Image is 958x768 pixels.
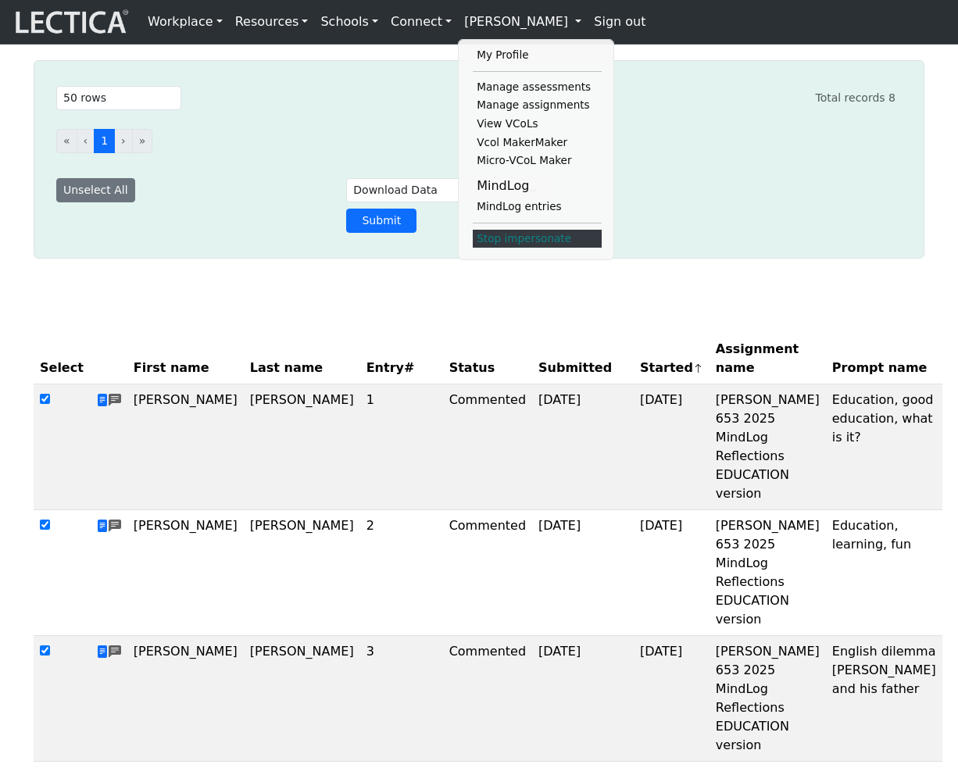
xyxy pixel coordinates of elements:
[360,384,443,510] td: 1
[96,393,109,408] span: view
[473,96,602,115] a: Manage assignments
[710,636,826,762] td: [PERSON_NAME] 653 2025 MindLog Reflections EDUCATION version
[473,46,602,65] a: My Profile
[473,134,602,152] a: Vcol MakerMaker
[538,359,612,377] span: Submitted
[244,636,360,762] td: [PERSON_NAME]
[229,6,315,38] a: Resources
[634,510,710,636] td: [DATE]
[56,178,135,202] button: Unselect All
[473,115,602,134] a: View VCoLs
[473,152,602,170] a: Micro-VCoL Maker
[127,384,244,510] td: [PERSON_NAME]
[96,645,109,659] span: view
[716,340,820,377] span: Assignment name
[244,334,360,384] th: Last name
[826,510,942,636] td: Education, learning, fun
[109,517,121,536] span: comments
[109,391,121,410] span: comments
[314,6,384,38] a: Schools
[815,90,895,106] div: Total records 8
[384,6,458,38] a: Connect
[532,636,634,762] td: [DATE]
[588,6,652,38] a: Sign out
[473,46,602,248] ul: [PERSON_NAME]
[12,7,129,37] img: lecticalive
[826,384,942,510] td: Education, good education, what is it?
[94,129,115,153] button: Go to page 1
[532,384,634,510] td: [DATE]
[366,359,437,377] span: Entry#
[473,198,602,216] a: MindLog entries
[473,174,602,198] li: MindLog
[710,510,826,636] td: [PERSON_NAME] 653 2025 MindLog Reflections EDUCATION version
[443,384,532,510] td: Commented
[141,6,229,38] a: Workplace
[449,359,495,377] span: Status
[634,334,710,384] th: Started
[826,636,942,762] td: English dilemma [PERSON_NAME] and his father
[346,209,416,233] button: Submit
[34,334,90,384] th: Select
[244,384,360,510] td: [PERSON_NAME]
[532,510,634,636] td: [DATE]
[244,510,360,636] td: [PERSON_NAME]
[134,359,209,377] span: First name
[458,6,588,38] a: [PERSON_NAME]
[443,510,532,636] td: Commented
[473,230,602,248] a: Stop impersonate
[109,643,121,662] span: comments
[96,519,109,534] span: view
[634,636,710,762] td: [DATE]
[360,636,443,762] td: 3
[710,384,826,510] td: [PERSON_NAME] 653 2025 MindLog Reflections EDUCATION version
[127,636,244,762] td: [PERSON_NAME]
[473,78,602,97] a: Manage assessments
[127,510,244,636] td: [PERSON_NAME]
[443,636,532,762] td: Commented
[56,129,895,153] ul: Pagination
[634,384,710,510] td: [DATE]
[832,359,928,377] span: Prompt name
[360,510,443,636] td: 2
